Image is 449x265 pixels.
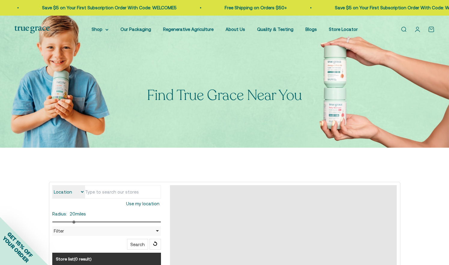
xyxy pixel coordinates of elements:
span: Reset [150,239,161,250]
button: Search [127,239,148,250]
a: Regenerative Agriculture [163,27,214,32]
label: Radius: [52,211,67,216]
split-lines: Find True Grace Near You [147,86,302,105]
div: Filter [52,226,161,236]
div: miles [52,210,161,218]
a: Store Locator [329,27,358,32]
button: Use my location [125,199,161,209]
a: Our Packaging [120,27,151,32]
span: GET 15% OFF [6,231,34,259]
a: Blogs [305,27,317,32]
span: 20 [70,211,75,216]
a: Quality & Testing [257,27,293,32]
p: Save $5 on Your First Subscription Order With Code: WELCOME5 [42,4,177,11]
input: Type to search our stores [85,185,161,199]
a: About Us [226,27,245,32]
summary: Shop [92,26,108,33]
input: Radius [52,221,161,222]
span: result [79,257,90,261]
span: YOUR ORDER [1,235,30,264]
a: Free Shipping on Orders $50+ [225,5,287,10]
span: 0 [75,257,78,261]
span: ( ) [74,257,92,261]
